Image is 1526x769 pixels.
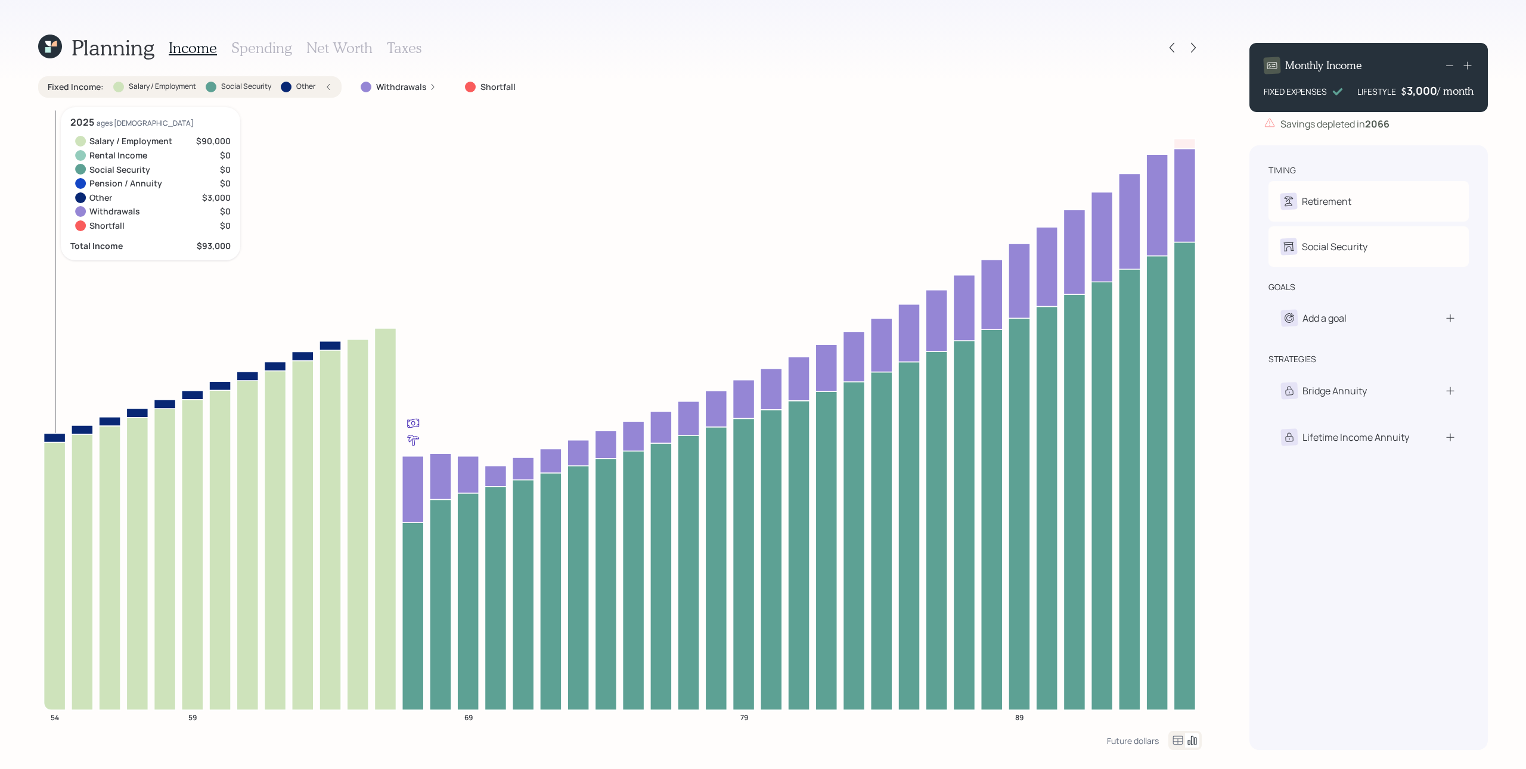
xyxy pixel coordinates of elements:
div: timing [1268,164,1296,176]
label: Withdrawals [376,81,427,93]
div: LIFESTYLE [1357,85,1396,98]
label: Social Security [221,82,271,92]
div: Future dollars [1107,735,1159,746]
div: 3,000 [1407,83,1437,98]
div: Lifetime Income Annuity [1302,430,1409,444]
tspan: 54 [51,712,59,722]
h4: Monthly Income [1285,59,1362,72]
h3: Net Worth [306,39,373,57]
div: strategies [1268,353,1316,365]
h4: / month [1437,85,1474,98]
div: Add a goal [1302,311,1347,325]
h3: Taxes [387,39,421,57]
b: 2066 [1365,117,1389,130]
label: Salary / Employment [129,82,196,92]
h1: Planning [72,35,154,60]
label: Fixed Income : [48,81,104,93]
h4: $ [1401,85,1407,98]
tspan: 59 [188,712,197,722]
label: Other [296,82,315,92]
div: Social Security [1302,239,1367,254]
tspan: 69 [464,712,473,722]
h3: Spending [231,39,292,57]
h3: Income [169,39,217,57]
tspan: 89 [1015,712,1023,722]
label: Shortfall [480,81,516,93]
div: Savings depleted in [1280,117,1389,131]
tspan: 79 [740,712,748,722]
div: Retirement [1302,194,1351,208]
div: goals [1268,281,1295,293]
div: Bridge Annuity [1302,384,1367,398]
div: FIXED EXPENSES [1264,85,1327,98]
